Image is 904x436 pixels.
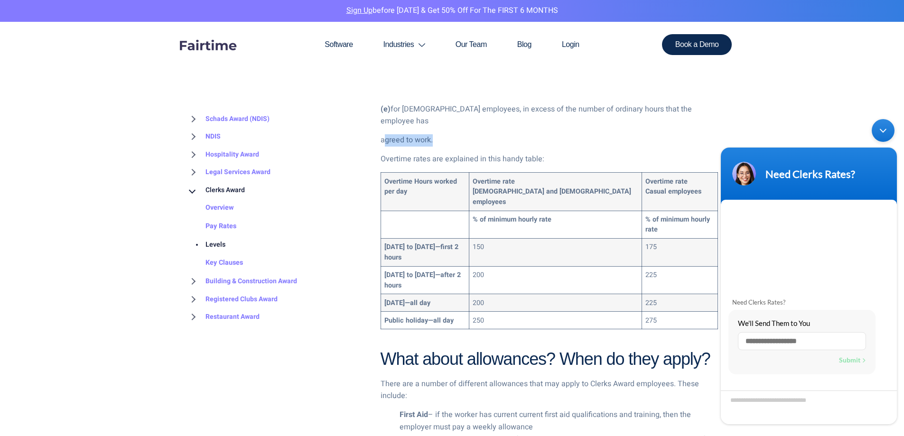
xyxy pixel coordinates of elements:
h2: What about allowances? When do they apply? [381,348,718,371]
li: – if the worker has current current first aid qualifications and training, then the employer must... [400,409,718,433]
strong: Overtime rate [473,176,515,186]
p: before [DATE] & Get 50% Off for the FIRST 6 MONTHS [7,5,897,17]
a: NDIS [186,128,221,146]
strong: Casual employees [645,186,701,196]
a: Clerks Award [186,181,245,199]
a: Registered Clubs Award [186,290,278,308]
td: 200 [469,266,642,294]
strong: Public holiday—all day [384,315,454,325]
strong: [DEMOGRAPHIC_DATA] and [DEMOGRAPHIC_DATA] employees [473,186,631,207]
td: 275 [642,312,718,329]
iframe: SalesIQ Chatwindow [716,114,902,429]
strong: (e) [381,103,391,115]
a: Blog [502,22,547,67]
a: Login [547,22,595,67]
td: 250 [469,312,642,329]
a: Industries [368,22,440,67]
td: 225 [642,266,718,294]
td: 175 [642,239,718,267]
a: Book a Demo [662,34,732,55]
td: 225 [642,294,718,312]
a: Building & Construction Award [186,272,297,290]
strong: First Aid [400,409,428,420]
a: Schads Award (NDIS) [186,110,270,128]
a: Software [309,22,368,67]
a: Overview [186,199,234,218]
strong: Overtime Hours worked per day [384,176,457,197]
a: Sign Up [346,5,373,16]
strong: [DATE]—all day [384,298,430,308]
nav: BROWSE TOPICS [186,110,366,326]
strong: % of minimum hourly rate [645,214,710,235]
strong: [DATE] to [DATE]—first 2 hours [384,242,458,262]
td: 200 [469,294,642,312]
a: Levels [186,236,225,254]
a: Pay Rates [186,217,236,236]
td: 150 [469,239,642,267]
p: Overtime rates are explained in this handy table: [381,153,718,166]
p: for [DEMOGRAPHIC_DATA] employees, in excess of the number of ordinary hours that the employee has [381,103,718,128]
strong: Overtime rate [645,176,688,186]
a: Key Clauses [186,254,243,273]
span: Book a Demo [675,41,719,48]
a: Our Team [440,22,502,67]
strong: [DATE] to [DATE]—after 2 hours [384,270,461,290]
p: agreed to work. [381,134,718,147]
a: Legal Services Award [186,164,270,182]
div: BROWSE TOPICS [186,90,366,326]
strong: % of minimum hourly rate [473,214,551,224]
a: Restaurant Award [186,308,260,326]
a: Hospitality Award [186,146,259,164]
p: There are a number of different allowances that may apply to Clerks Award employees. These include: [381,378,718,402]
